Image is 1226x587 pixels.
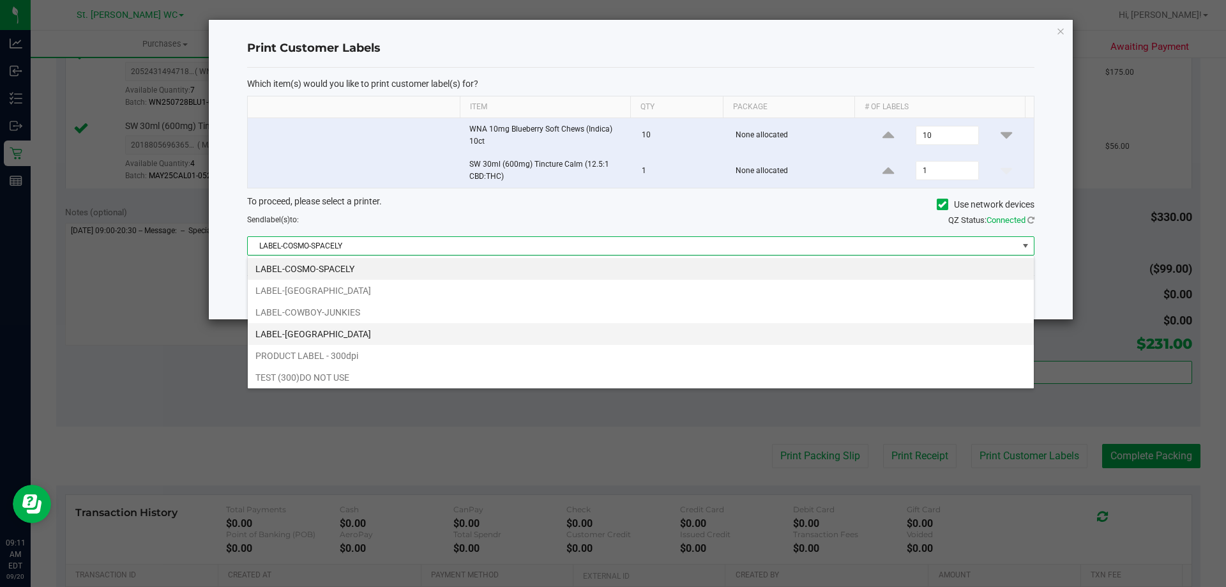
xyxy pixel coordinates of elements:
td: SW 30ml (600mg) Tincture Calm (12.5:1 CBD:THC) [462,153,634,188]
span: Send to: [247,215,299,224]
p: Which item(s) would you like to print customer label(s) for? [247,78,1034,89]
li: TEST (300)DO NOT USE [248,367,1034,388]
span: Connected [987,215,1025,225]
h4: Print Customer Labels [247,40,1034,57]
li: PRODUCT LABEL - 300dpi [248,345,1034,367]
td: None allocated [728,118,861,153]
td: 10 [634,118,728,153]
li: LABEL-COWBOY-JUNKIES [248,301,1034,323]
td: WNA 10mg Blueberry Soft Chews (Indica) 10ct [462,118,634,153]
span: LABEL-COSMO-SPACELY [248,237,1018,255]
th: Item [460,96,630,118]
li: LABEL-COSMO-SPACELY [248,258,1034,280]
li: LABEL-[GEOGRAPHIC_DATA] [248,280,1034,301]
th: Package [723,96,854,118]
li: LABEL-[GEOGRAPHIC_DATA] [248,323,1034,345]
th: # of labels [854,96,1025,118]
th: Qty [630,96,723,118]
td: 1 [634,153,728,188]
div: To proceed, please select a printer. [238,195,1044,214]
label: Use network devices [937,198,1034,211]
span: label(s) [264,215,290,224]
td: None allocated [728,153,861,188]
span: QZ Status: [948,215,1034,225]
iframe: Resource center [13,485,51,523]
